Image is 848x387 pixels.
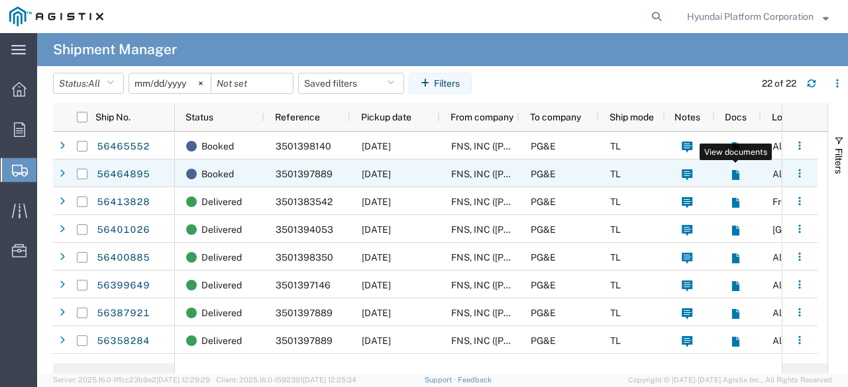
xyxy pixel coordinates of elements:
[96,359,150,380] a: 56358190
[674,112,700,122] span: Notes
[88,78,100,89] span: All
[609,112,654,122] span: Ship mode
[725,112,747,122] span: Docs
[361,112,411,122] span: Pickup date
[53,33,177,66] h4: Shipment Manager
[458,376,492,384] a: Feedback
[451,224,684,235] span: FNS, INC (Harmon)(C/O Hyundai Corporation)
[531,252,556,263] span: PG&E
[276,196,333,207] span: 3501383542
[531,141,556,151] span: PG&E
[610,252,621,263] span: TL
[216,376,356,384] span: Client: 2025.16.0-1592391
[201,132,234,160] span: Booked
[96,331,150,352] a: 56358284
[201,243,242,271] span: Delivered
[451,280,684,290] span: FNS, INC (Harmon)(C/O Hyundai Corporation)
[772,112,809,122] span: Location
[276,169,333,179] span: 3501397889
[303,376,356,384] span: [DATE] 12:25:34
[362,196,391,207] span: 08/07/2025
[362,308,391,318] span: 08/05/2025
[425,376,458,384] a: Support
[362,141,391,151] span: 08/14/2025
[531,335,556,346] span: PG&E
[362,280,391,290] span: 08/06/2025
[772,252,815,263] span: All Others
[96,303,150,324] a: 56387921
[96,247,150,269] a: 56400885
[531,196,556,207] span: PG&E
[450,112,513,122] span: From company
[762,77,796,91] div: 22 of 22
[531,308,556,318] span: PG&E
[276,224,333,235] span: 3501394053
[276,308,333,318] span: 3501397889
[276,141,331,151] span: 3501398140
[531,224,556,235] span: PG&E
[451,196,684,207] span: FNS, INC (Harmon)(C/O Hyundai Corporation)
[409,73,472,94] button: Filters
[95,112,131,122] span: Ship No.
[687,9,814,24] span: Hyundai Platform Corporation
[201,160,234,188] span: Booked
[276,335,333,346] span: 3501397889
[201,271,242,299] span: Delivered
[610,196,621,207] span: TL
[610,308,621,318] span: TL
[129,73,211,93] input: Not set
[610,169,621,179] span: TL
[833,148,844,174] span: Filters
[201,355,242,382] span: Delivered
[772,169,815,179] span: All Others
[772,141,815,151] span: All Others
[451,252,684,263] span: FNS, INC (Harmon)(C/O Hyundai Corporation)
[362,224,391,235] span: 08/07/2025
[362,335,391,346] span: 08/05/2025
[298,73,404,94] button: Saved filters
[610,224,621,235] span: TL
[276,280,331,290] span: 3501397146
[610,280,621,290] span: TL
[201,216,242,243] span: Delivered
[686,9,829,24] button: Hyundai Platform Corporation
[531,280,556,290] span: PG&E
[96,192,150,213] a: 56413828
[276,252,333,263] span: 3501398350
[451,335,684,346] span: FNS, INC (Harmon)(C/O Hyundai Corporation)
[201,188,242,216] span: Delivered
[610,335,621,346] span: TL
[451,169,684,179] span: FNS, INC (Harmon)(C/O Hyundai Corporation)
[156,376,210,384] span: [DATE] 12:29:29
[53,73,124,94] button: Status:All
[772,335,815,346] span: All Others
[96,136,150,157] a: 56465552
[451,308,684,318] span: FNS, INC (Harmon)(C/O Hyundai Corporation)
[96,275,150,296] a: 56399649
[53,376,210,384] span: Server: 2025.16.0-1ffcc23b9e2
[96,220,150,241] a: 56401026
[451,141,684,151] span: FNS, INC (Harmon)(C/O Hyundai Corporation)
[201,327,242,355] span: Delivered
[628,374,832,386] span: Copyright © [DATE]-[DATE] Agistix Inc., All Rights Reserved
[530,112,581,122] span: To company
[9,7,103,26] img: logo
[211,73,293,93] input: Not set
[772,280,815,290] span: All Others
[185,112,213,122] span: Status
[772,308,815,318] span: All Others
[362,252,391,263] span: 08/07/2025
[610,141,621,151] span: TL
[96,164,150,185] a: 56464895
[201,299,242,327] span: Delivered
[531,169,556,179] span: PG&E
[275,112,320,122] span: Reference
[362,169,391,179] span: 08/14/2025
